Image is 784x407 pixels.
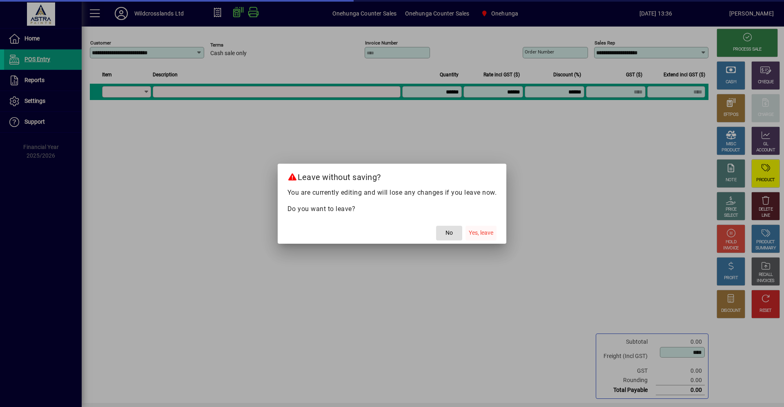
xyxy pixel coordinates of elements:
span: No [445,229,453,237]
p: You are currently editing and will lose any changes if you leave now. [287,188,497,198]
button: No [436,226,462,240]
p: Do you want to leave? [287,204,497,214]
h2: Leave without saving? [278,164,507,187]
button: Yes, leave [465,226,497,240]
span: Yes, leave [469,229,493,237]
